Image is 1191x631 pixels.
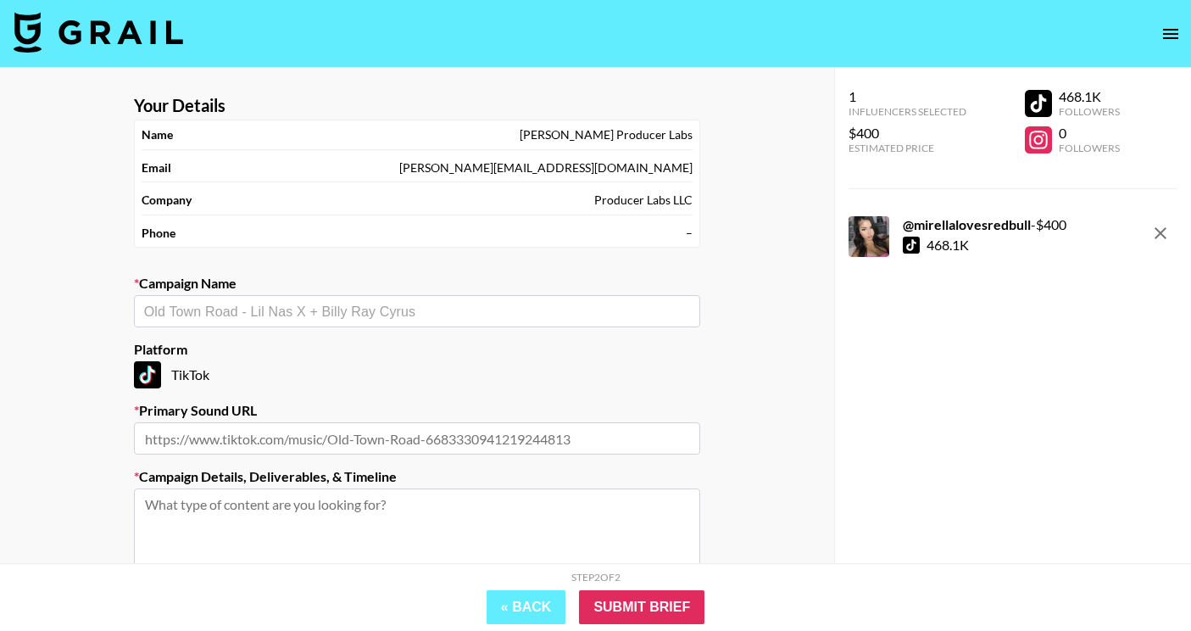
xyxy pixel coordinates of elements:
[927,237,969,254] div: 468.1K
[594,193,693,208] div: Producer Labs LLC
[14,12,183,53] img: Grail Talent
[686,226,693,241] div: –
[1059,105,1120,118] div: Followers
[1059,88,1120,105] div: 468.1K
[134,361,700,388] div: TikTok
[1059,125,1120,142] div: 0
[1144,216,1177,250] button: remove
[142,226,175,241] strong: Phone
[1106,546,1171,611] iframe: Drift Widget Chat Controller
[134,402,700,419] label: Primary Sound URL
[849,142,966,154] div: Estimated Price
[142,127,173,142] strong: Name
[520,127,693,142] div: [PERSON_NAME] Producer Labs
[142,160,171,176] strong: Email
[1154,17,1188,51] button: open drawer
[849,88,966,105] div: 1
[487,590,566,624] button: « Back
[134,468,700,485] label: Campaign Details, Deliverables, & Timeline
[903,216,1031,232] strong: @ mirellalovesredbull
[1059,142,1120,154] div: Followers
[134,422,700,455] input: https://www.tiktok.com/music/Old-Town-Road-6683330941219244813
[144,302,690,321] input: Old Town Road - Lil Nas X + Billy Ray Cyrus
[142,193,192,208] strong: Company
[134,275,700,292] label: Campaign Name
[579,590,704,624] input: Submit Brief
[134,95,225,116] strong: Your Details
[134,361,161,388] img: TikTok
[134,341,700,358] label: Platform
[571,571,621,584] div: Step 2 of 2
[849,125,966,142] div: $400
[399,160,693,176] div: [PERSON_NAME][EMAIL_ADDRESS][DOMAIN_NAME]
[849,105,966,118] div: Influencers Selected
[903,216,1066,233] div: - $ 400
